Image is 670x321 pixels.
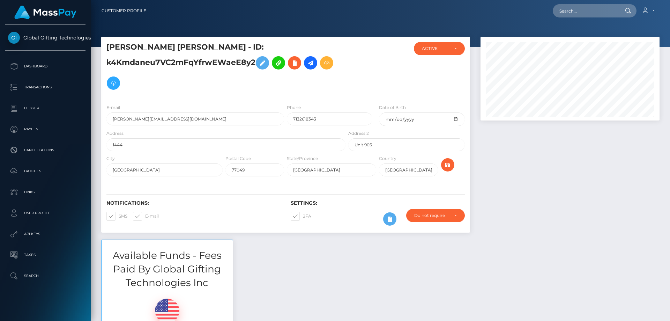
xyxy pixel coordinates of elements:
[553,4,618,17] input: Search...
[291,200,464,206] h6: Settings:
[5,267,85,285] a: Search
[414,213,449,218] div: Do not require
[5,141,85,159] a: Cancellations
[5,35,85,41] span: Global Gifting Technologies Inc
[5,79,85,96] a: Transactions
[414,42,465,55] button: ACTIVE
[8,124,83,134] p: Payees
[406,209,465,222] button: Do not require
[14,6,76,19] img: MassPay Logo
[348,130,369,137] label: Address 2
[8,32,20,44] img: Global Gifting Technologies Inc
[106,104,120,111] label: E-mail
[379,155,396,162] label: Country
[287,155,318,162] label: State/Province
[106,155,115,162] label: City
[5,183,85,201] a: Links
[8,208,83,218] p: User Profile
[5,204,85,222] a: User Profile
[5,225,85,243] a: API Keys
[106,200,280,206] h6: Notifications:
[5,246,85,264] a: Taxes
[5,162,85,180] a: Batches
[291,212,311,221] label: 2FA
[287,104,301,111] label: Phone
[379,104,406,111] label: Date of Birth
[106,42,342,93] h5: [PERSON_NAME] [PERSON_NAME] - ID: k4Kmdaneu7VC2mFqYfrwEWaeE8y2
[8,229,83,239] p: API Keys
[422,46,449,51] div: ACTIVE
[106,212,127,221] label: SMS
[225,155,251,162] label: Postal Code
[8,145,83,155] p: Cancellations
[8,82,83,93] p: Transactions
[8,187,83,197] p: Links
[8,166,83,176] p: Batches
[5,100,85,117] a: Ledger
[106,130,124,137] label: Address
[8,271,83,281] p: Search
[5,121,85,138] a: Payees
[133,212,159,221] label: E-mail
[8,103,83,114] p: Ledger
[5,58,85,75] a: Dashboard
[102,3,146,18] a: Customer Profile
[304,56,317,70] a: Initiate Payout
[8,61,83,72] p: Dashboard
[102,249,233,290] h3: Available Funds - Fees Paid By Global Gifting Technologies Inc
[8,250,83,260] p: Taxes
